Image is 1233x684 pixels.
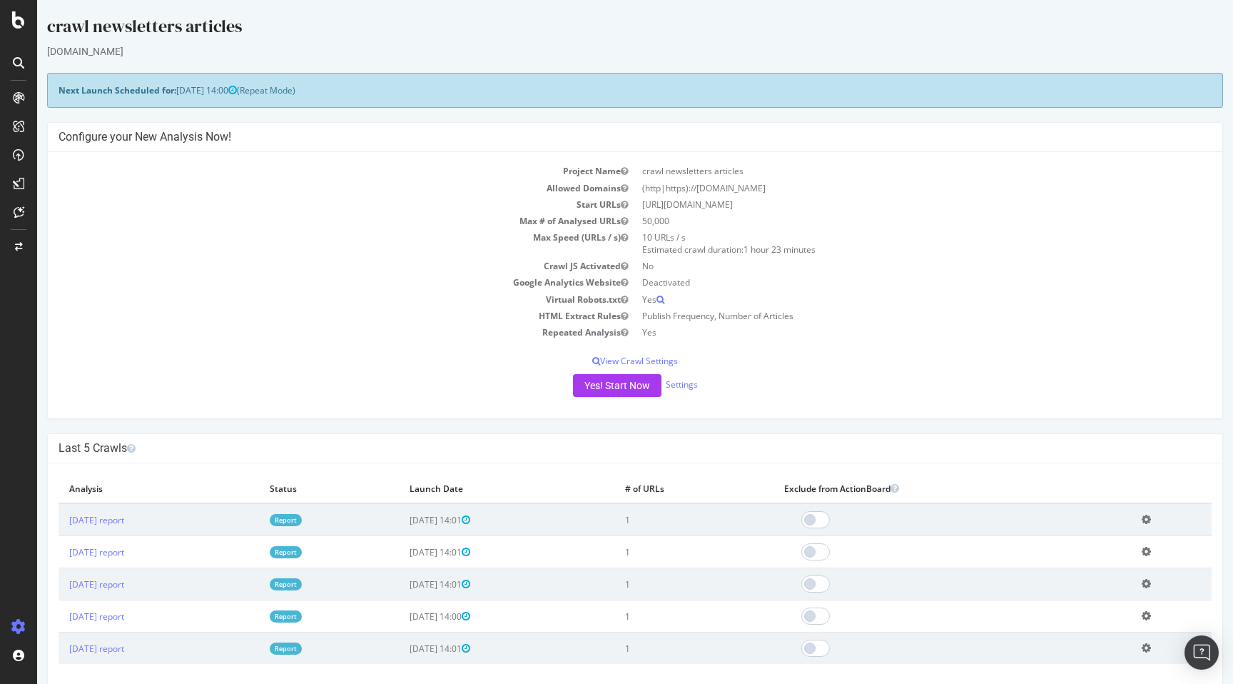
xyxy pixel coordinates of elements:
div: Open Intercom Messenger [1184,635,1219,670]
a: [DATE] report [32,578,87,590]
td: Crawl JS Activated [21,258,598,274]
th: Exclude from ActionBoard [736,474,1094,503]
td: Virtual Robots.txt [21,291,598,308]
th: Launch Date [362,474,577,503]
td: Max # of Analysed URLs [21,213,598,229]
a: Report [233,514,265,526]
span: [DATE] 14:01 [372,514,433,526]
div: [DOMAIN_NAME] [10,44,1186,59]
span: [DATE] 14:01 [372,643,433,655]
td: HTML Extract Rules [21,308,598,324]
a: [DATE] report [32,610,87,623]
a: Report [233,643,265,655]
td: Max Speed (URLs / s) [21,229,598,258]
td: 1 [577,503,736,536]
td: Publish Frequency, Number of Articles [598,308,1174,324]
a: Report [233,610,265,623]
td: Allowed Domains [21,180,598,196]
td: Start URLs [21,196,598,213]
a: [DATE] report [32,643,87,655]
a: Report [233,546,265,558]
td: Deactivated [598,274,1174,291]
div: (Repeat Mode) [10,73,1186,108]
td: [URL][DOMAIN_NAME] [598,196,1174,213]
strong: Next Launch Scheduled for: [21,84,139,96]
span: 1 hour 23 minutes [706,243,778,256]
th: Analysis [21,474,222,503]
td: 50,000 [598,213,1174,229]
a: [DATE] report [32,546,87,558]
td: 1 [577,600,736,633]
td: (http|https)://[DOMAIN_NAME] [598,180,1174,196]
a: Report [233,578,265,590]
div: crawl newsletters articles [10,14,1186,44]
h4: Configure your New Analysis Now! [21,130,1174,144]
h4: Last 5 Crawls [21,441,1174,456]
a: Settings [629,378,661,391]
td: 10 URLs / s Estimated crawl duration: [598,229,1174,258]
td: Repeated Analysis [21,324,598,341]
td: Yes [598,324,1174,341]
button: Yes! Start Now [536,374,624,397]
td: Yes [598,291,1174,308]
a: [DATE] report [32,514,87,526]
span: [DATE] 14:01 [372,546,433,558]
p: View Crawl Settings [21,355,1174,367]
th: # of URLs [577,474,736,503]
td: 1 [577,536,736,568]
th: Status [222,474,362,503]
span: [DATE] 14:00 [139,84,200,96]
td: Project Name [21,163,598,179]
span: [DATE] 14:01 [372,578,433,590]
td: 1 [577,568,736,600]
td: No [598,258,1174,274]
td: Google Analytics Website [21,274,598,291]
td: crawl newsletters articles [598,163,1174,179]
span: [DATE] 14:00 [372,610,433,623]
td: 1 [577,633,736,665]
